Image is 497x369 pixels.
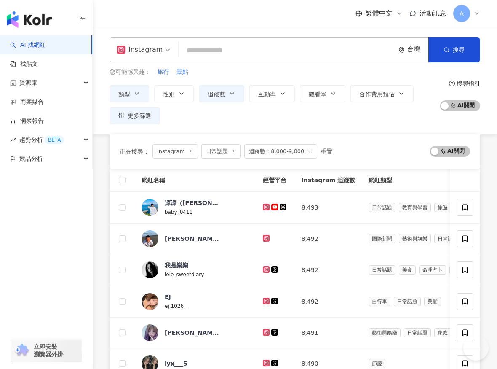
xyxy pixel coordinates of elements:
[295,192,362,224] td: 8,493
[407,46,428,53] div: 台灣
[165,199,219,207] div: 源源（[PERSON_NAME])
[165,261,188,269] div: 我是樂樂
[13,344,30,357] img: chrome extension
[10,41,45,49] a: searchAI 找網紅
[208,91,225,97] span: 追蹤數
[142,230,249,247] a: KOL Avatar[PERSON_NAME] 王耀祖
[249,85,295,102] button: 互動率
[399,203,431,212] span: 教育與學習
[128,112,151,119] span: 更多篩選
[295,318,362,348] td: 8,491
[404,328,431,337] span: 日常話題
[369,203,395,212] span: 日常話題
[398,47,405,53] span: environment
[142,230,158,247] img: KOL Avatar
[295,224,362,254] td: 8,492
[399,265,416,275] span: 美食
[10,117,44,125] a: 洞察報告
[19,130,64,149] span: 趨勢分析
[453,46,465,53] span: 搜尋
[256,169,295,192] th: 經營平台
[428,37,480,62] button: 搜尋
[165,329,219,337] div: [PERSON_NAME].
[321,148,332,155] div: 重置
[19,149,43,168] span: 競品分析
[110,85,149,102] button: 類型
[463,335,489,361] iframe: Help Scout Beacon - Open
[369,234,395,243] span: 國際新聞
[19,73,37,92] span: 資源庫
[34,343,63,358] span: 立即安裝 瀏覽器外掛
[142,261,158,278] img: KOL Avatar
[142,199,249,216] a: KOL Avatar源源（[PERSON_NAME])baby_0411
[350,85,414,102] button: 合作費用預估
[176,68,188,76] span: 景點
[142,199,158,216] img: KOL Avatar
[309,91,326,97] span: 觀看率
[165,303,186,309] span: ej.1026_
[201,144,241,159] span: 日常話題
[135,169,256,192] th: 網紅名稱
[434,203,451,212] span: 旅遊
[295,169,362,192] th: Instagram 追蹤數
[366,9,393,18] span: 繁體中文
[419,265,446,275] span: 命理占卜
[154,85,194,102] button: 性別
[359,91,395,97] span: 合作費用預估
[369,359,385,368] span: 節慶
[199,85,244,102] button: 追蹤數
[399,234,431,243] span: 藝術與娛樂
[460,9,464,18] span: A
[394,297,421,306] span: 日常話題
[449,81,455,86] span: question-circle
[158,68,169,76] span: 旅行
[152,144,198,159] span: Instagram
[118,91,130,97] span: 類型
[110,68,151,76] span: 您可能感興趣：
[117,43,163,57] div: Instagram
[434,328,451,337] span: 家庭
[295,254,362,286] td: 8,492
[165,209,192,215] span: baby_0411
[142,261,249,279] a: KOL Avatar我是樂樂lele_sweetdiary
[142,293,158,310] img: KOL Avatar
[369,328,401,337] span: 藝術與娛樂
[424,297,441,306] span: 美髮
[176,67,189,77] button: 景點
[165,359,187,368] div: lyx___5
[10,98,44,106] a: 商案媒合
[420,9,446,17] span: 活動訊息
[369,265,395,275] span: 日常話題
[300,85,345,102] button: 觀看率
[165,234,219,243] div: [PERSON_NAME] 王耀祖
[165,272,204,277] span: lele_sweetdiary
[10,60,38,68] a: 找貼文
[45,136,64,144] div: BETA
[258,91,276,97] span: 互動率
[295,286,362,318] td: 8,492
[457,80,480,87] div: 搜尋指引
[11,339,82,362] a: chrome extension立即安裝 瀏覽器外掛
[110,107,160,124] button: 更多篩選
[142,324,158,341] img: KOL Avatar
[157,67,170,77] button: 旅行
[163,91,175,97] span: 性別
[434,234,461,243] span: 日常話題
[10,137,16,143] span: rise
[369,297,390,306] span: 自行車
[165,293,171,301] div: EJ
[120,148,149,155] span: 正在搜尋 ：
[244,144,317,159] span: 追蹤數：8,000-9,000
[142,324,249,341] a: KOL Avatar[PERSON_NAME].
[142,293,249,310] a: KOL AvatarEJej.1026_
[7,11,52,28] img: logo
